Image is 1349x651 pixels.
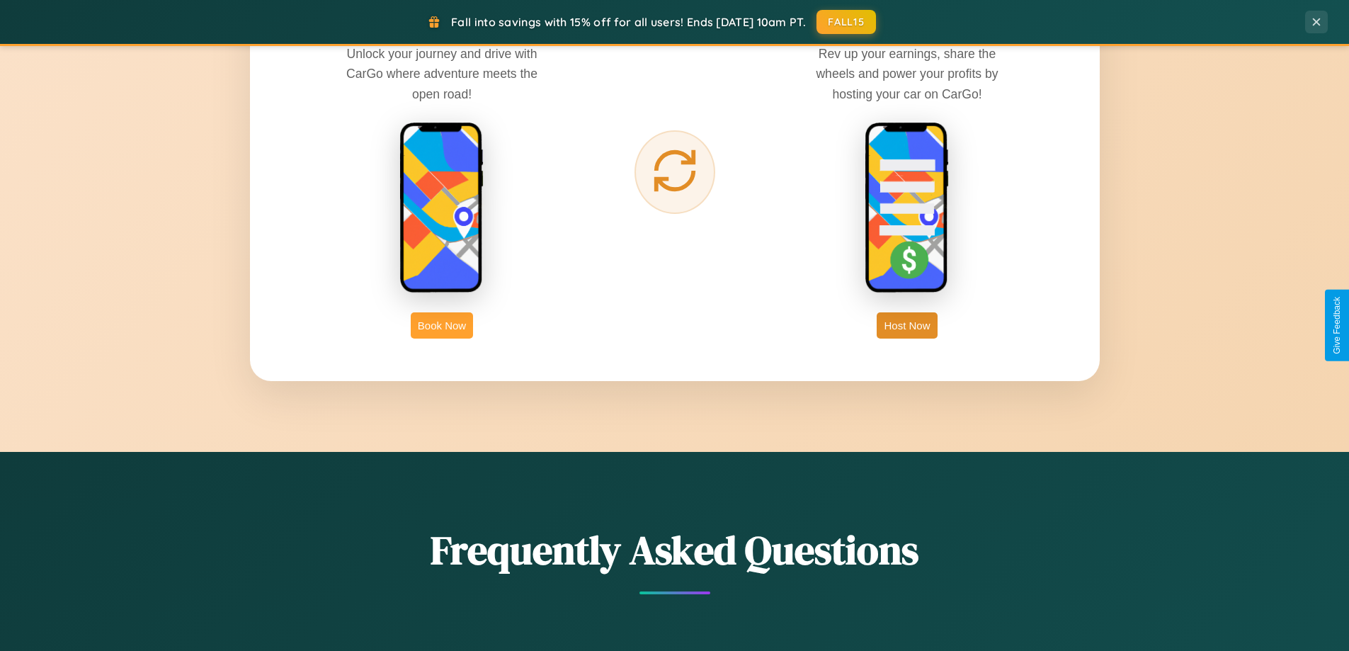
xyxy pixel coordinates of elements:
button: Host Now [877,312,937,339]
p: Rev up your earnings, share the wheels and power your profits by hosting your car on CarGo! [801,44,1013,103]
button: Book Now [411,312,473,339]
h2: Frequently Asked Questions [250,523,1100,577]
img: host phone [865,122,950,295]
span: Fall into savings with 15% off for all users! Ends [DATE] 10am PT. [451,15,806,29]
div: Give Feedback [1332,297,1342,354]
p: Unlock your journey and drive with CarGo where adventure meets the open road! [336,44,548,103]
img: rent phone [399,122,484,295]
button: FALL15 [816,10,876,34]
